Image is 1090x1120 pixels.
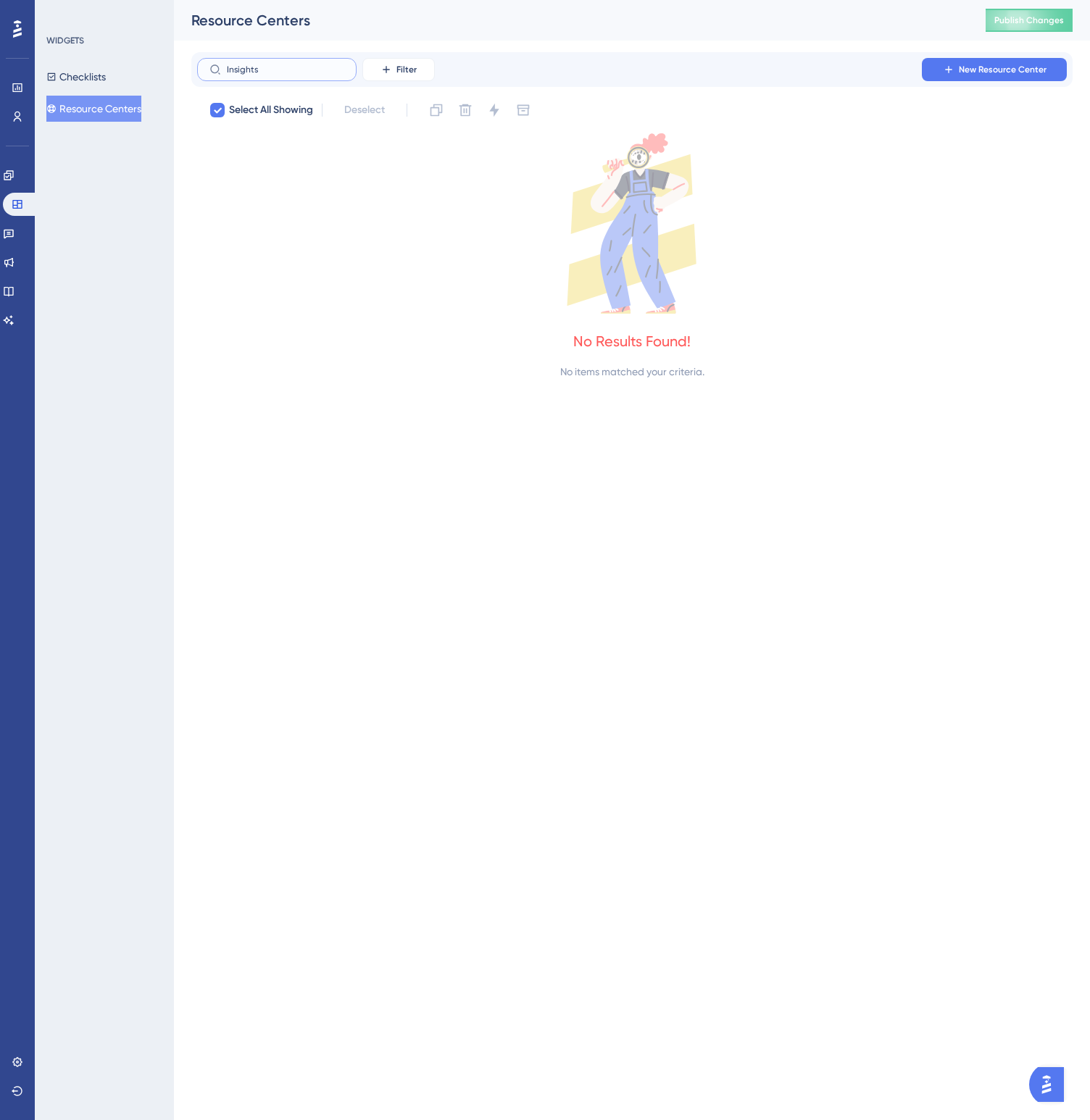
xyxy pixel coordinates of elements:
button: Deselect [331,97,398,123]
input: Search [227,64,344,75]
div: Resource Centers [191,10,949,30]
button: Resource Centers [46,96,141,122]
span: Select All Showing [229,101,313,119]
iframe: UserGuiding AI Assistant Launcher [1029,1063,1073,1106]
span: Deselect [344,101,385,119]
button: Publish Changes [986,9,1073,32]
span: Filter [396,64,417,75]
div: WIDGETS [46,35,84,46]
button: New Resource Center [922,58,1067,81]
span: Publish Changes [994,14,1064,26]
div: No items matched your criteria. [560,363,704,380]
div: No Results Found! [573,331,691,351]
span: New Resource Center [959,64,1047,75]
button: Filter [362,58,435,81]
button: Checklists [46,64,106,90]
